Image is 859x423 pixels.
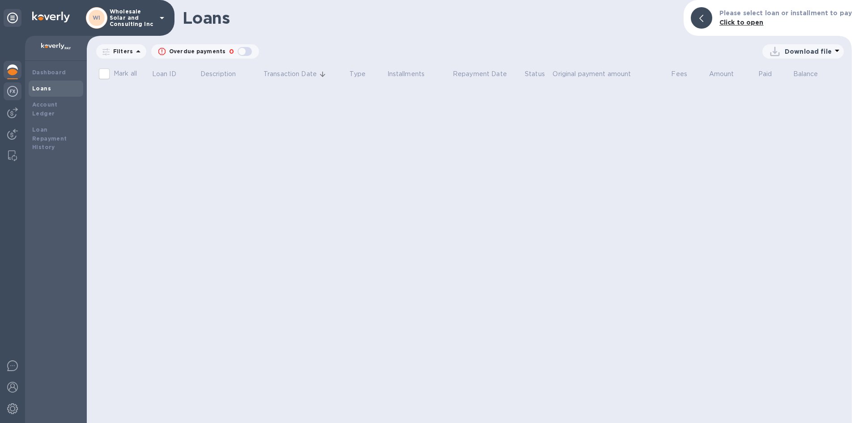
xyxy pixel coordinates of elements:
p: Overdue payments [169,47,225,56]
p: Original payment amount [553,69,631,79]
span: Description [200,69,247,79]
p: Download file [785,47,832,56]
p: Filters [110,47,133,55]
p: Loan ID [152,69,176,79]
span: Original payment amount [553,69,642,79]
button: Overdue payments0 [151,44,259,59]
b: Dashboard [32,69,66,76]
span: Installments [387,69,437,79]
span: Type [349,69,377,79]
b: Loan Repayment History [32,126,67,151]
p: Description [200,69,236,79]
p: Balance [793,69,818,79]
b: Click to open [719,19,764,26]
p: 0 [229,47,234,56]
p: Paid [758,69,772,79]
p: Fees [671,69,687,79]
p: Type [349,69,366,79]
span: Paid [758,69,784,79]
p: Wholesale Solar and Consulting Inc [110,9,154,27]
b: Please select loan or installment to pay [719,9,852,17]
p: Transaction Date [264,69,317,79]
div: Unpin categories [4,9,21,27]
span: Fees [671,69,699,79]
p: Repayment Date [453,69,507,79]
span: Transaction Date [264,69,328,79]
h1: Loans [183,9,676,27]
p: Mark all [114,69,137,78]
p: Installments [387,69,425,79]
img: Logo [32,12,70,22]
span: Loan ID [152,69,188,79]
img: Foreign exchange [7,86,18,97]
span: Balance [793,69,830,79]
p: Status [525,69,545,79]
b: WI [93,14,101,21]
b: Loans [32,85,51,92]
b: Account Ledger [32,101,58,117]
span: Amount [709,69,746,79]
p: Amount [709,69,734,79]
